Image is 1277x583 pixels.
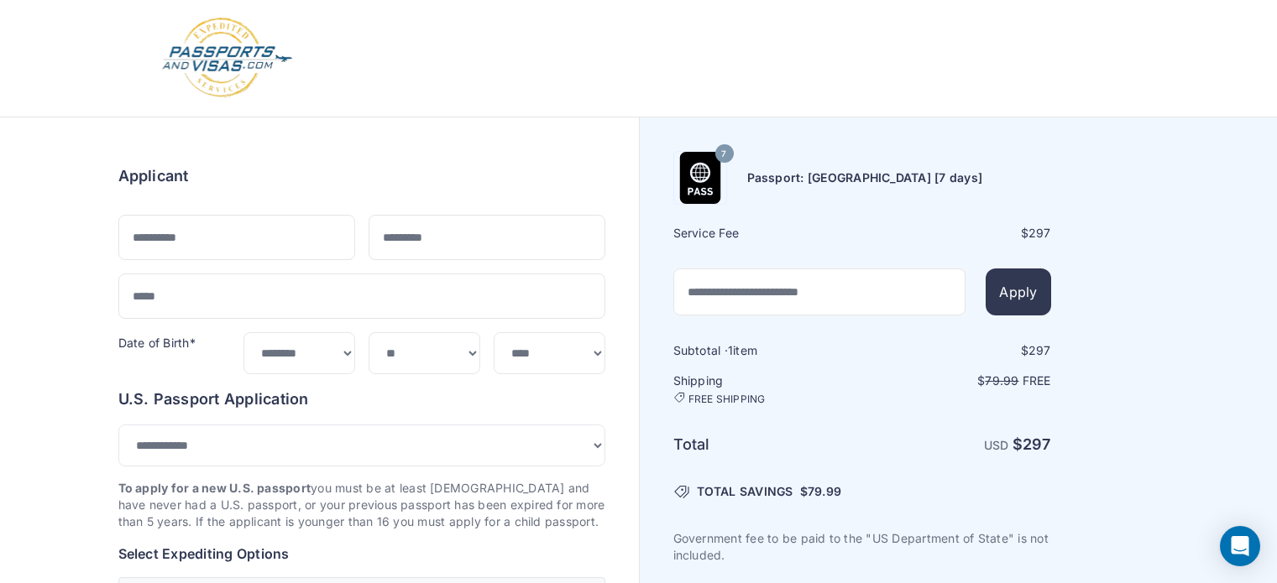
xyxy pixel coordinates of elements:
[673,372,861,406] h6: Shipping
[1023,435,1051,453] span: 297
[864,225,1051,242] div: $
[118,336,196,350] label: Date of Birth*
[808,484,841,498] span: 79.99
[1023,373,1051,388] span: Free
[986,268,1050,315] button: Apply
[118,480,605,530] p: you must be at least [DEMOGRAPHIC_DATA] and have never had a U.S. passport, or your previous pass...
[1028,343,1051,357] span: 297
[1220,526,1260,566] div: Open Intercom Messenger
[673,342,861,359] h6: Subtotal · item
[118,164,189,188] h6: Applicant
[1028,226,1051,240] span: 297
[688,393,766,406] span: FREE SHIPPING
[985,373,1018,388] span: 79.99
[800,483,841,500] span: $
[721,143,726,165] span: 7
[747,169,983,186] h6: Passport: [GEOGRAPHIC_DATA] [7 days]
[728,343,733,357] span: 1
[673,225,861,242] h6: Service Fee
[160,17,294,100] img: Logo
[673,530,1051,564] p: Government fee to be paid to the "US Department of State" is not included.
[864,342,1051,359] div: $
[674,152,726,204] img: Product Name
[118,544,605,564] h6: Select Expediting Options
[1013,435,1051,453] strong: $
[673,433,861,456] h6: Total
[984,438,1009,452] span: USD
[697,483,793,500] span: TOTAL SAVINGS
[118,388,605,411] h6: U.S. Passport Application
[118,481,311,495] strong: To apply for a new U.S. passport
[864,372,1051,389] p: $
